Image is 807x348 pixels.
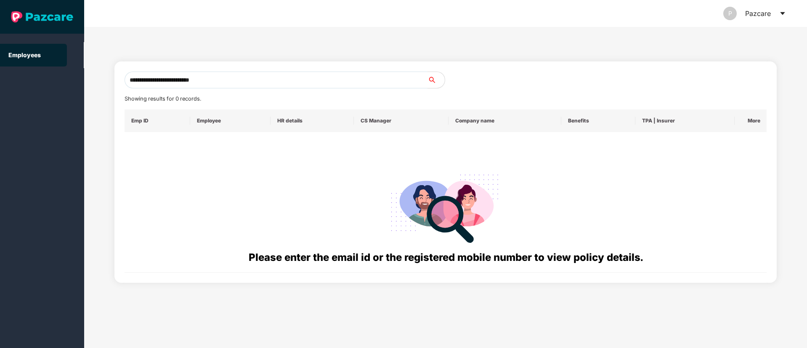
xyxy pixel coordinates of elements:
th: Company name [449,109,561,132]
img: svg+xml;base64,PHN2ZyB4bWxucz0iaHR0cDovL3d3dy53My5vcmcvMjAwMC9zdmciIHdpZHRoPSIyODgiIGhlaWdodD0iMj... [385,164,506,250]
th: HR details [271,109,353,132]
th: CS Manager [354,109,449,132]
span: Showing results for 0 records. [125,96,201,102]
th: TPA | Insurer [635,109,735,132]
th: Employee [190,109,271,132]
span: search [427,77,445,83]
th: More [735,109,767,132]
span: P [728,7,732,20]
span: Please enter the email id or the registered mobile number to view policy details. [249,251,643,263]
button: search [427,72,445,88]
th: Benefits [561,109,635,132]
th: Emp ID [125,109,191,132]
a: Employees [8,51,41,58]
span: caret-down [779,10,786,17]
